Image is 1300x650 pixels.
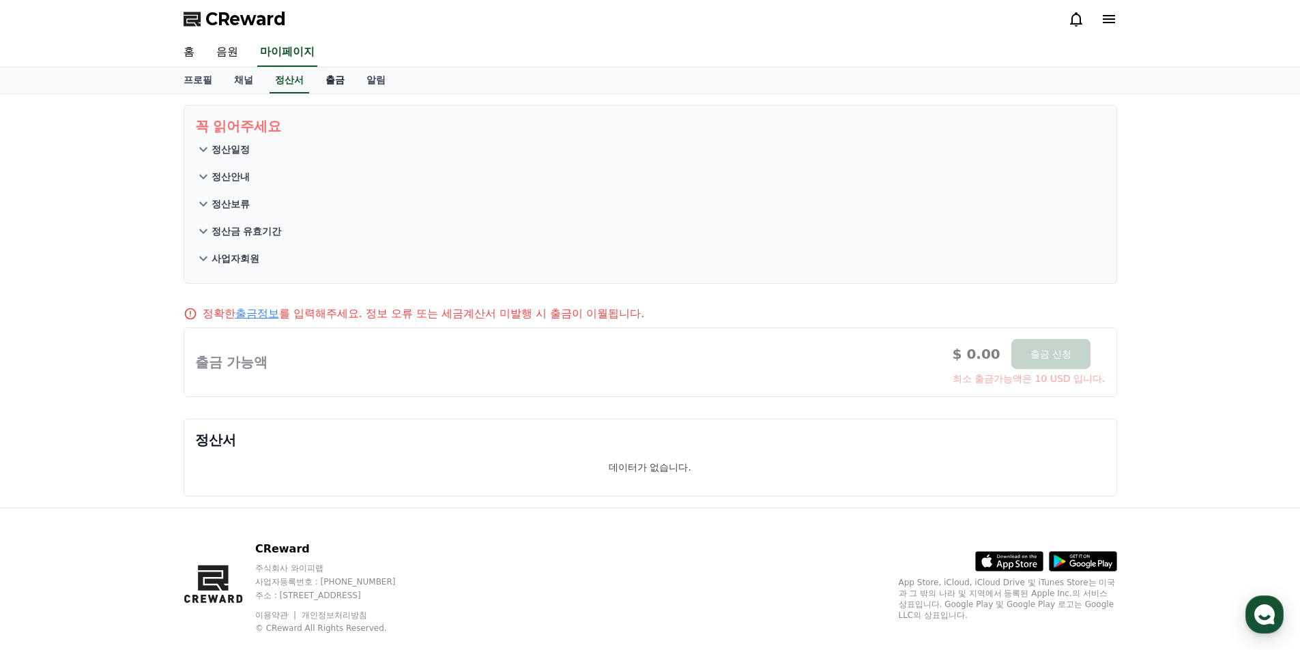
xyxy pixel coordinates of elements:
span: 홈 [43,453,51,464]
p: © CReward All Rights Reserved. [255,623,422,634]
a: 개인정보처리방침 [302,610,367,620]
p: 정산보류 [212,197,250,211]
a: 홈 [4,432,90,467]
button: 정산일정 [195,136,1106,163]
a: 마이페이지 [257,38,317,67]
p: 주식회사 와이피랩 [255,563,422,574]
p: 정산일정 [212,143,250,156]
a: 정산서 [270,68,309,93]
span: CReward [205,8,286,30]
button: 정산금 유효기간 [195,218,1106,245]
p: 데이터가 없습니다. [609,460,691,474]
p: 사업자회원 [212,252,259,265]
a: 출금 [315,68,356,93]
p: CReward [255,541,422,557]
a: 채널 [223,68,264,93]
a: 설정 [176,432,262,467]
button: 정산보류 [195,190,1106,218]
a: 홈 [173,38,205,67]
p: 정산서 [195,430,1106,449]
p: App Store, iCloud, iCloud Drive 및 iTunes Store는 미국과 그 밖의 나라 및 지역에서 등록된 Apple Inc.의 서비스 상표입니다. Goo... [899,577,1117,621]
p: 정산금 유효기간 [212,224,282,238]
a: 이용약관 [255,610,298,620]
p: 꼭 읽어주세요 [195,117,1106,136]
p: 정확한 를 입력해주세요. 정보 오류 또는 세금계산서 미발행 시 출금이 이월됩니다. [203,306,645,322]
a: 음원 [205,38,249,67]
button: 사업자회원 [195,245,1106,272]
p: 주소 : [STREET_ADDRESS] [255,590,422,601]
span: 대화 [125,454,141,464]
a: 대화 [90,432,176,467]
span: 설정 [211,453,227,464]
a: 출금정보 [235,307,279,320]
p: 정산안내 [212,170,250,183]
a: 프로필 [173,68,223,93]
p: 사업자등록번호 : [PHONE_NUMBER] [255,576,422,587]
a: 알림 [356,68,396,93]
a: CReward [184,8,286,30]
button: 정산안내 [195,163,1106,190]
